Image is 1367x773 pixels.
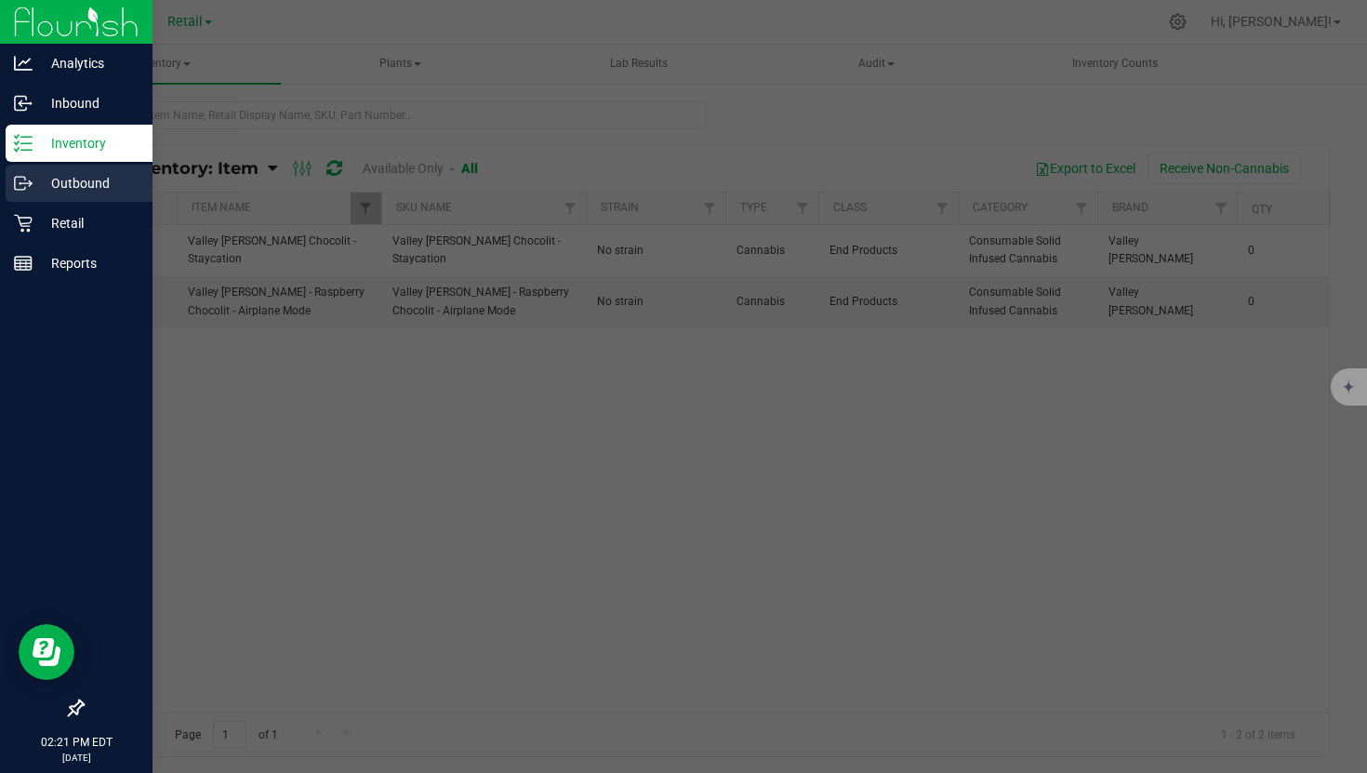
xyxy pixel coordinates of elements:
p: [DATE] [8,751,144,765]
inline-svg: Outbound [14,174,33,193]
p: Inbound [33,92,144,114]
p: 02:21 PM EDT [8,734,144,751]
inline-svg: Inbound [14,94,33,113]
p: Reports [33,252,144,274]
iframe: Resource center [19,624,74,680]
p: Retail [33,212,144,234]
p: Outbound [33,172,144,194]
p: Analytics [33,52,144,74]
p: Inventory [33,132,144,154]
inline-svg: Inventory [14,134,33,153]
inline-svg: Reports [14,254,33,273]
inline-svg: Analytics [14,54,33,73]
inline-svg: Retail [14,214,33,233]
